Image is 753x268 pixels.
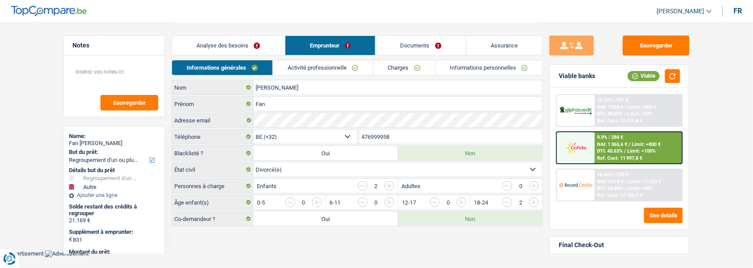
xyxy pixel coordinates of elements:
[172,130,253,144] label: Téléphone
[597,142,628,147] span: NAI: 1 365,6 €
[257,200,265,205] label: 0-5
[597,134,624,140] div: 9.9% | 284 €
[69,203,159,217] div: Solde restant des crédits à regrouper
[597,193,643,198] div: Ref. Cost: 12 708,2 €
[69,248,157,256] label: Montant du prêt:
[559,177,592,193] img: Record Credits
[628,111,653,117] span: Limit: <50%
[625,148,626,154] span: /
[597,155,643,161] div: Ref. Cost: 11 997,8 €
[172,162,253,177] label: État civil
[628,71,660,81] div: Viable
[597,172,629,177] div: 10.45% | 290 €
[373,60,435,75] a: Charges
[11,6,87,16] img: TopCompare Logo
[359,130,543,144] input: 401020304
[436,60,543,75] a: Informations personnelles
[625,104,627,110] span: /
[172,97,253,111] label: Prénom
[172,146,253,160] label: Blacklisté ?
[649,4,712,19] a: [PERSON_NAME]
[625,111,626,117] span: /
[629,179,661,185] span: Limit: >1.333 €
[597,179,624,185] span: NAI: 773,8 €
[100,95,158,110] button: Sauvegarder
[628,185,653,191] span: Limit: <60%
[69,229,157,236] label: Supplément à emprunter:
[628,148,656,154] span: Limit: <100%
[733,7,742,15] div: fr
[623,35,689,55] button: Sauvegarder
[644,208,683,223] button: See details
[559,106,592,116] img: AlphaCredit
[559,139,592,156] img: Cofidis
[69,140,159,147] div: Fan [PERSON_NAME]
[172,195,253,209] label: Âge enfant(s)
[597,148,623,154] span: DTI: 40.63%
[172,36,285,55] a: Analyse des besoins
[257,183,276,189] label: Enfants
[597,118,643,124] div: Ref. Cost: 13 411,4 €
[632,142,661,147] span: Limit: >800 €
[45,250,88,257] img: Advertisement
[172,212,253,226] label: Co-demandeur ?
[285,36,376,55] a: Emprunteur
[597,185,623,191] span: DTI: 54.86%
[253,146,398,160] label: Oui
[559,241,604,249] div: Final Check-Out
[398,212,542,226] label: Non
[625,185,626,191] span: /
[69,217,159,224] div: 21.169 €
[597,104,624,110] span: NAI: 1 024 €
[69,149,157,156] label: But du prêt:
[172,60,272,75] a: Informations générales
[398,146,542,160] label: Non
[376,36,466,55] a: Documents
[628,104,657,110] span: Limit: >850 €
[402,183,421,189] label: Adultes
[273,60,373,75] a: Activité professionnelle
[172,80,253,95] label: Nom
[253,212,398,226] label: Oui
[466,36,543,55] a: Assurance
[113,100,146,106] span: Sauvegarder
[372,183,380,189] div: 2
[625,179,627,185] span: /
[69,133,159,140] div: Name:
[69,167,159,174] div: Détails but du prêt
[300,200,308,205] div: 0
[657,8,704,15] span: [PERSON_NAME]
[172,179,253,193] label: Personnes à charge
[597,111,623,117] span: DTI: 48.03%
[172,113,253,127] label: Adresse email
[597,97,629,103] div: 10.99% | 297 €
[629,142,631,147] span: /
[72,42,156,49] h5: Notes
[559,72,595,80] div: Viable banks
[69,236,72,243] span: €
[517,183,525,189] div: 0
[69,192,159,198] div: Ajouter une ligne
